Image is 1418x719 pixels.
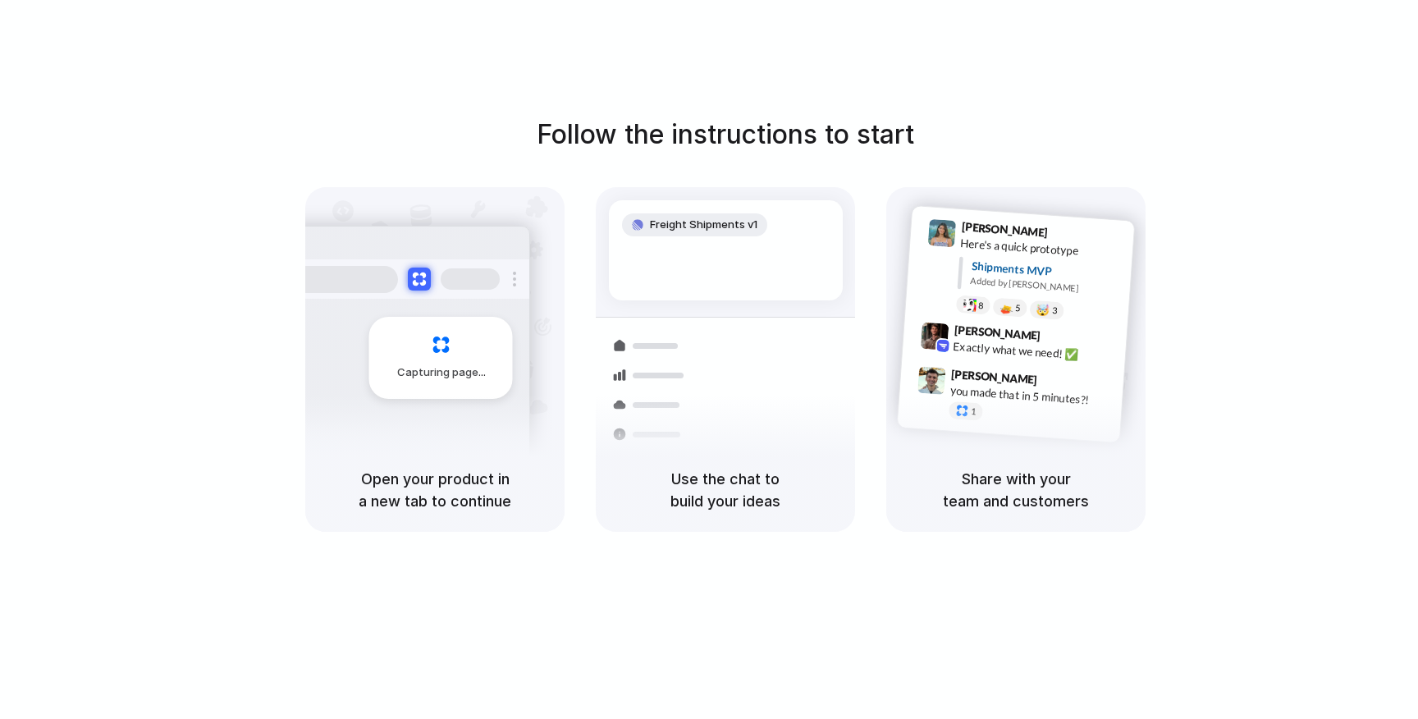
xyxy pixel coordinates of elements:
[970,274,1121,298] div: Added by [PERSON_NAME]
[953,338,1117,366] div: Exactly what we need! ✅
[971,407,977,416] span: 1
[650,217,757,233] span: Freight Shipments v1
[615,468,835,512] h5: Use the chat to build your ideas
[325,468,545,512] h5: Open your product in a new tab to continue
[978,301,984,310] span: 8
[1045,329,1079,349] span: 9:42 AM
[961,218,1048,241] span: [PERSON_NAME]
[949,382,1114,410] div: you made that in 5 minutes?!
[1015,304,1021,313] span: 5
[1042,373,1076,392] span: 9:47 AM
[971,258,1123,285] div: Shipments MVP
[960,235,1124,263] div: Here's a quick prototype
[537,115,914,154] h1: Follow the instructions to start
[1036,304,1050,316] div: 🤯
[1053,226,1086,245] span: 9:41 AM
[1052,306,1058,315] span: 3
[906,468,1126,512] h5: Share with your team and customers
[397,364,488,381] span: Capturing page
[954,321,1041,345] span: [PERSON_NAME]
[951,365,1038,389] span: [PERSON_NAME]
